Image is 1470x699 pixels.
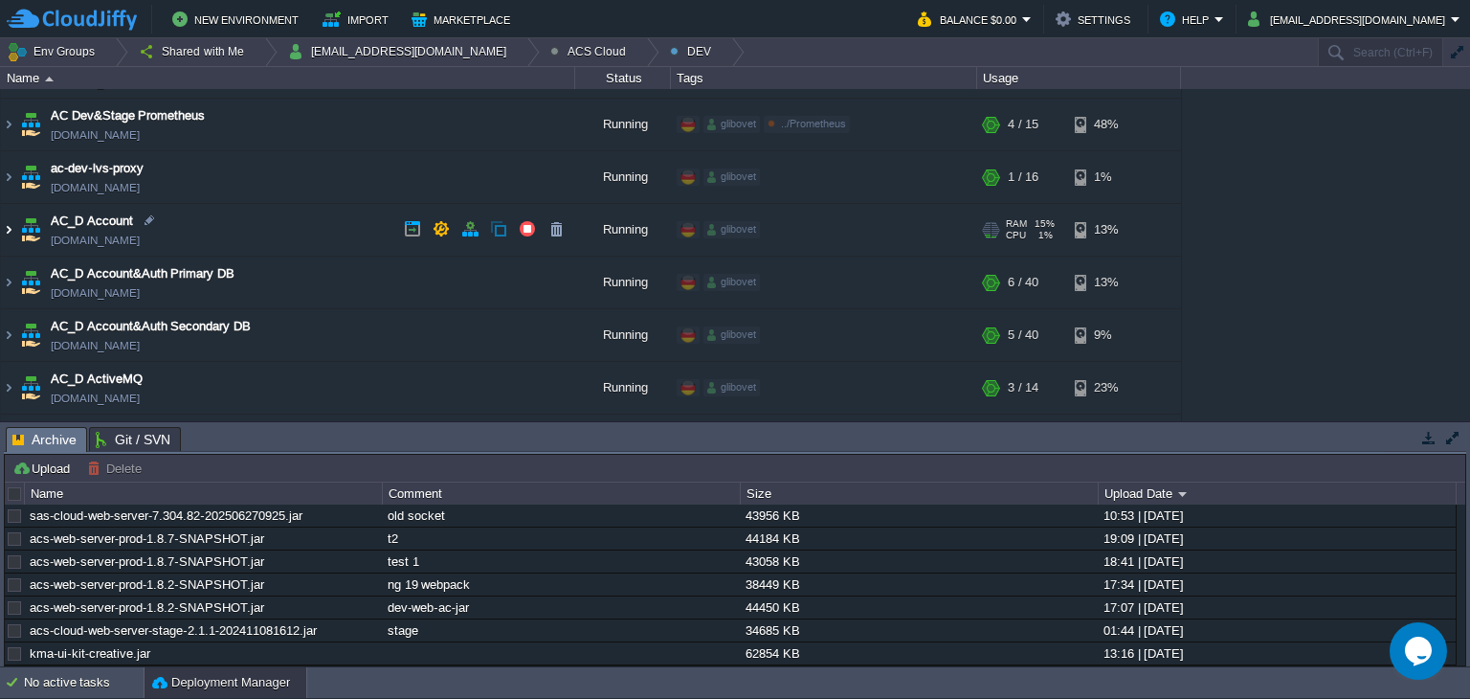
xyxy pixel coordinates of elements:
[17,151,44,203] img: AMDAwAAAACH5BAEAAAAALAAAAAABAAEAAAICRAEAOw==
[30,600,264,615] a: acs-web-server-prod-1.8.2-SNAPSHOT.jar
[152,673,290,692] button: Deployment Manager
[1075,204,1137,256] div: 13%
[30,554,264,569] a: acs-web-server-prod-1.8.7-SNAPSHOT.jar
[51,106,205,125] a: AC Dev&Stage Prometheus
[87,460,147,477] button: Delete
[1008,257,1038,308] div: 6 / 40
[51,283,140,303] span: [DOMAIN_NAME]
[703,116,760,133] div: glibovet
[1035,218,1055,230] span: 15%
[575,309,671,361] div: Running
[1075,99,1137,150] div: 48%
[139,38,251,65] button: Shared with Me
[51,159,144,178] a: ac-dev-lvs-proxy
[550,38,633,65] button: ACS Cloud
[741,551,1097,573] div: 43058 KB
[7,38,101,65] button: Env Groups
[576,67,670,89] div: Status
[1008,362,1038,414] div: 3 / 14
[741,574,1097,596] div: 38449 KB
[742,483,1098,505] div: Size
[670,38,718,65] button: DEV
[17,204,44,256] img: AMDAwAAAACH5BAEAAAAALAAAAAABAAEAAAICRAEAOw==
[575,151,671,203] div: Running
[1100,483,1456,505] div: Upload Date
[51,336,140,355] span: [DOMAIN_NAME]
[51,178,140,197] a: [DOMAIN_NAME]
[703,327,760,344] div: glibovet
[1099,620,1455,642] div: 01:44 | [DATE]
[1160,8,1214,31] button: Help
[288,38,513,65] button: [EMAIL_ADDRESS][DOMAIN_NAME]
[1099,574,1455,596] div: 17:34 | [DATE]
[703,274,760,291] div: glibovet
[1056,8,1136,31] button: Settings
[1390,622,1451,680] iframe: chat widget
[383,528,739,550] div: t2
[1008,151,1038,203] div: 1 / 16
[1075,309,1137,361] div: 9%
[1075,362,1137,414] div: 23%
[383,505,739,527] div: old socket
[1,151,16,203] img: AMDAwAAAACH5BAEAAAAALAAAAAABAAEAAAICRAEAOw==
[12,460,76,477] button: Upload
[1075,257,1137,308] div: 13%
[96,428,170,451] span: Git / SVN
[384,483,740,505] div: Comment
[30,577,264,592] a: acs-web-server-prod-1.8.2-SNAPSHOT.jar
[26,483,382,505] div: Name
[1099,505,1455,527] div: 10:53 | [DATE]
[383,551,739,573] div: test 1
[30,508,302,523] a: sas-cloud-web-server-7.304.82-202506270925.jar
[1,99,16,150] img: AMDAwAAAACH5BAEAAAAALAAAAAABAAEAAAICRAEAOw==
[1075,151,1137,203] div: 1%
[51,317,251,336] a: AC_D Account&Auth Secondary DB
[383,597,739,619] div: dev-web-ac-jar
[30,531,264,546] a: acs-web-server-prod-1.8.7-SNAPSHOT.jar
[383,574,739,596] div: ng 19 webpack
[1075,415,1137,466] div: 1%
[2,67,574,89] div: Name
[7,8,137,32] img: CloudJiffy
[30,623,317,638] a: acs-cloud-web-server-stage-2.1.1-202411081612.jar
[17,362,44,414] img: AMDAwAAAACH5BAEAAAAALAAAAAABAAEAAAICRAEAOw==
[30,646,150,661] a: kma-ui-kit-creative.jar
[51,125,140,145] span: [DOMAIN_NAME]
[1008,415,1038,466] div: 4 / 10
[741,528,1097,550] div: 44184 KB
[51,231,140,250] a: [DOMAIN_NAME]
[575,99,671,150] div: Running
[1008,99,1038,150] div: 4 / 15
[1,204,16,256] img: AMDAwAAAACH5BAEAAAAALAAAAAABAAEAAAICRAEAOw==
[1006,230,1026,241] span: CPU
[51,370,143,389] a: AC_D ActiveMQ
[24,667,144,698] div: No active tasks
[412,8,516,31] button: Marketplace
[703,221,760,238] div: glibovet
[741,643,1097,665] div: 62854 KB
[17,257,44,308] img: AMDAwAAAACH5BAEAAAAALAAAAAABAAEAAAICRAEAOw==
[703,379,760,396] div: glibovet
[575,257,671,308] div: Running
[741,597,1097,619] div: 44450 KB
[1099,643,1455,665] div: 13:16 | [DATE]
[1248,8,1451,31] button: [EMAIL_ADDRESS][DOMAIN_NAME]
[575,415,671,466] div: Running
[1099,528,1455,550] div: 19:09 | [DATE]
[1,415,16,466] img: AMDAwAAAACH5BAEAAAAALAAAAAABAAEAAAICRAEAOw==
[1099,597,1455,619] div: 17:07 | [DATE]
[1034,230,1053,241] span: 1%
[17,415,44,466] img: AMDAwAAAACH5BAEAAAAALAAAAAABAAEAAAICRAEAOw==
[781,118,846,129] span: ../Prometheus
[672,67,976,89] div: Tags
[703,169,760,186] div: glibovet
[575,204,671,256] div: Running
[51,264,234,283] a: AC_D Account&Auth Primary DB
[1,309,16,361] img: AMDAwAAAACH5BAEAAAAALAAAAAABAAEAAAICRAEAOw==
[575,362,671,414] div: Running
